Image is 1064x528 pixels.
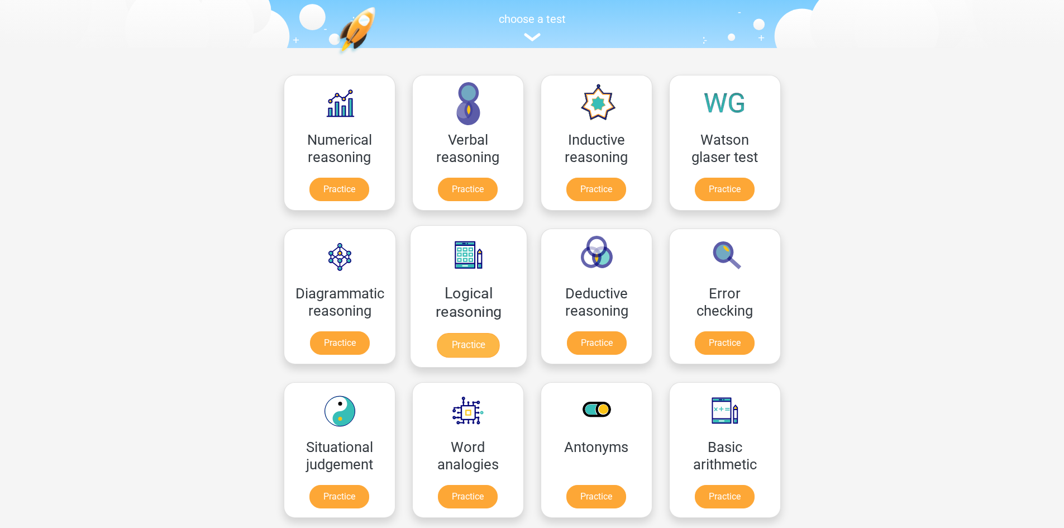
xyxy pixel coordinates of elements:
a: Practice [566,485,626,508]
a: choose a test [275,12,789,42]
a: Practice [438,485,498,508]
img: assessment [524,33,541,41]
img: practice [337,7,419,108]
a: Practice [695,485,755,508]
a: Practice [437,333,499,358]
a: Practice [567,331,627,355]
h5: choose a test [275,12,789,26]
a: Practice [438,178,498,201]
a: Practice [309,485,369,508]
a: Practice [695,178,755,201]
a: Practice [695,331,755,355]
a: Practice [310,331,370,355]
a: Practice [566,178,626,201]
a: Practice [309,178,369,201]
